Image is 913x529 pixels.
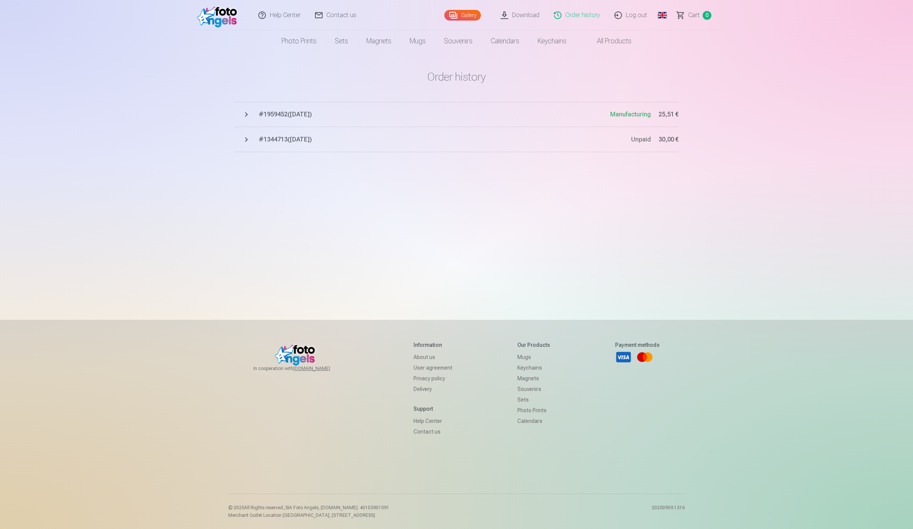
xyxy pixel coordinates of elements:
[228,512,389,518] p: Merchant Outlet Location [GEOGRAPHIC_DATA], [STREET_ADDRESS]
[414,362,452,373] a: User agreement
[517,394,550,405] a: Sets
[234,127,679,152] button: #1344713([DATE])Unpaid30,00 €
[234,102,679,127] button: #1959452([DATE])Manufacturing25,51 €
[234,70,679,84] h1: Order history
[610,111,651,118] span: Manufacturing
[659,135,679,144] span: 30,00 €
[688,11,700,20] span: Сart
[414,405,452,413] h5: Support
[285,505,389,510] span: SIA Foto Angels, [DOMAIN_NAME]. 40103901591
[357,30,401,52] a: Magnets
[517,405,550,416] a: Photo prints
[435,30,482,52] a: Souvenirs
[631,136,651,143] span: Unpaid
[517,362,550,373] a: Keychains
[197,3,241,27] img: /fa1
[517,352,550,362] a: Mugs
[414,341,452,349] h5: Information
[253,365,348,372] span: In cooperation with
[528,30,576,52] a: Keychains
[636,349,653,365] a: Mastercard
[615,349,632,365] a: Visa
[414,373,452,384] a: Privacy policy
[414,426,452,437] a: Contact us
[401,30,435,52] a: Mugs
[326,30,357,52] a: Sets
[517,416,550,426] a: Calendars
[414,384,452,394] a: Delivery
[652,505,685,518] p: 20250909.1316
[517,384,550,394] a: Souvenirs
[444,10,481,21] a: Gallery
[659,110,679,119] span: 25,51 €
[703,11,711,20] span: 0
[228,505,389,511] p: © 2025 All Rights reserved. ,
[482,30,528,52] a: Calendars
[517,341,550,349] h5: Our products
[293,365,348,372] a: [DOMAIN_NAME]
[414,352,452,362] a: About us
[414,416,452,426] a: Help Center
[615,341,660,349] h5: Payment methods
[517,373,550,384] a: Magnets
[576,30,641,52] a: All products
[272,30,326,52] a: Photo prints
[259,135,631,144] span: # 1344713 ( [DATE] )
[259,110,610,119] span: # 1959452 ( [DATE] )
